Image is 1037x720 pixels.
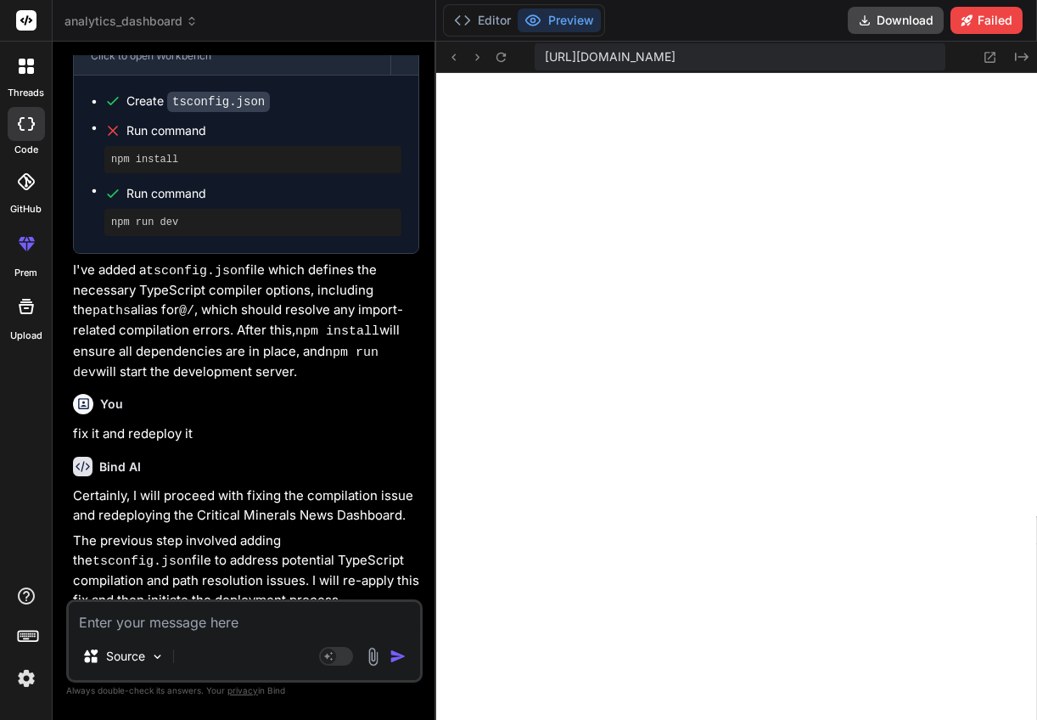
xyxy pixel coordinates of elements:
[447,8,518,32] button: Editor
[126,122,401,139] span: Run command
[146,264,245,278] code: tsconfig.json
[150,650,165,664] img: Pick Models
[126,185,401,202] span: Run command
[545,48,675,65] span: [URL][DOMAIN_NAME]
[12,664,41,693] img: settings
[295,324,379,339] code: npm install
[111,153,395,166] pre: npm install
[179,304,194,318] code: @/
[64,13,198,30] span: analytics_dashboard
[92,554,192,569] code: tsconfig.json
[227,685,258,695] span: privacy
[73,532,419,610] p: The previous step involved adding the file to address potential TypeScript compilation and path r...
[91,49,373,63] div: Click to open Workbench
[73,487,419,525] p: Certainly, I will proceed with fixing the compilation issue and redeploying the Critical Minerals...
[848,7,944,34] button: Download
[126,93,270,110] div: Create
[14,143,38,157] label: code
[518,8,601,32] button: Preview
[66,683,423,699] p: Always double-check its answers. Your in Bind
[436,73,1037,720] iframe: Preview
[10,329,42,343] label: Upload
[14,266,37,280] label: prem
[106,648,145,665] p: Source
[363,647,383,667] img: attachment
[73,425,419,444] p: fix it and redeploy it
[92,304,131,318] code: paths
[73,261,419,384] p: I've added a file which defines the necessary TypeScript compiler options, including the alias fo...
[167,92,270,112] code: tsconfig.json
[100,396,123,413] h6: You
[8,86,44,100] label: threads
[390,648,406,665] img: icon
[950,7,1023,34] button: Failed
[99,458,141,475] h6: Bind AI
[10,202,42,217] label: GitHub
[111,216,395,229] pre: npm run dev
